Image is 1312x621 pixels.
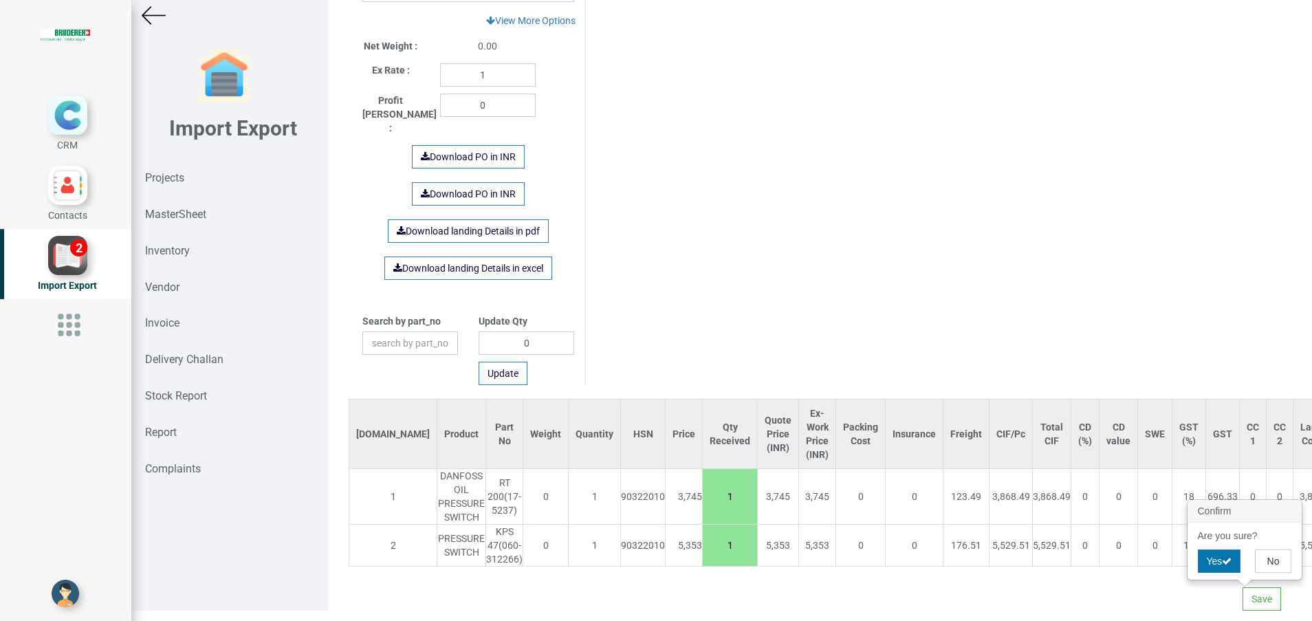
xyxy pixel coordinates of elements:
[362,331,458,355] input: search by part_no
[477,9,584,32] a: View More Options
[197,48,252,103] img: garage-closed.png
[1100,469,1138,525] td: 0
[1206,469,1240,525] td: 696.33
[666,469,703,525] td: 3,745
[145,462,201,475] strong: Complaints
[1033,469,1071,525] td: 3,868.49
[799,400,836,469] th: Ex-Work Price (INR)
[1071,400,1100,469] th: CD (%)
[886,525,943,567] td: 0
[621,525,666,567] td: 90322010
[362,94,419,135] label: Profit [PERSON_NAME] :
[57,140,78,151] span: CRM
[349,400,437,469] th: [DOMAIN_NAME]
[943,400,990,469] th: Freight
[621,469,666,525] td: 90322010
[145,208,206,221] strong: MasterSheet
[1255,549,1291,573] button: No
[569,400,621,469] th: Quantity
[836,400,886,469] th: Packing Cost
[1243,587,1281,611] button: Save
[437,469,485,524] div: DANFOSS OIL PRESSURE SWITCH
[486,525,523,566] div: KPS 47(060-312266)
[362,314,441,328] label: Search by part_no
[412,145,525,168] a: Download PO in INR
[1071,525,1100,567] td: 0
[486,476,523,517] div: RT 200(17-5237)
[169,116,297,140] b: Import Export
[1100,525,1138,567] td: 0
[444,427,479,441] div: Product
[349,525,437,567] td: 2
[38,280,97,291] span: Import Export
[145,316,179,329] strong: Invoice
[349,469,437,525] td: 1
[886,469,943,525] td: 0
[145,426,177,439] strong: Report
[666,400,703,469] th: Price
[523,469,569,525] td: 0
[384,257,552,280] a: Download landing Details in excel
[1206,400,1240,469] th: GST
[758,525,799,567] td: 5,353
[886,400,943,469] th: Insurance
[666,525,703,567] td: 5,353
[703,400,758,469] th: Qty Received
[943,469,990,525] td: 123.49
[479,314,527,328] label: Update Qty
[836,469,886,525] td: 0
[145,171,184,184] strong: Projects
[1033,400,1071,469] th: Total CIF
[412,182,525,206] a: Download PO in INR
[943,525,990,567] td: 176.51
[493,420,516,448] div: Part No
[145,353,223,366] strong: Delivery Challan
[1138,525,1172,567] td: 0
[388,219,549,243] a: Download landing Details in pdf
[1198,529,1292,543] p: Are you sure?
[479,362,527,385] button: Update
[364,39,417,53] label: Net Weight :
[621,400,666,469] th: HSN
[990,525,1033,567] td: 5,529.51
[1188,501,1302,523] h3: Confirm
[1240,469,1267,525] td: 0
[758,400,799,469] th: Quote Price (INR)
[1138,400,1172,469] th: SWE
[990,469,1033,525] td: 3,868.49
[836,525,886,567] td: 0
[1240,400,1267,469] th: CC 1
[70,239,87,257] div: 2
[145,389,207,402] strong: Stock Report
[1071,469,1100,525] td: 0
[145,281,179,294] strong: Vendor
[523,525,569,567] td: 0
[799,469,836,525] td: 3,745
[145,244,190,257] strong: Inventory
[372,63,410,77] label: Ex Rate :
[1138,469,1172,525] td: 0
[1100,400,1138,469] th: CD value
[523,400,569,469] th: Weight
[1172,525,1206,567] td: 18
[1172,469,1206,525] td: 18
[758,469,799,525] td: 3,745
[799,525,836,567] td: 5,353
[1198,549,1241,573] button: Yes
[48,210,87,221] span: Contacts
[1033,525,1071,567] td: 5,529.51
[1267,400,1293,469] th: CC 2
[437,532,485,559] div: PRESSURE SWITCH
[990,400,1033,469] th: CIF/Pc
[478,41,497,52] span: 0.00
[569,525,621,567] td: 1
[569,469,621,525] td: 1
[1267,469,1293,525] td: 0
[1172,400,1206,469] th: GST (%)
